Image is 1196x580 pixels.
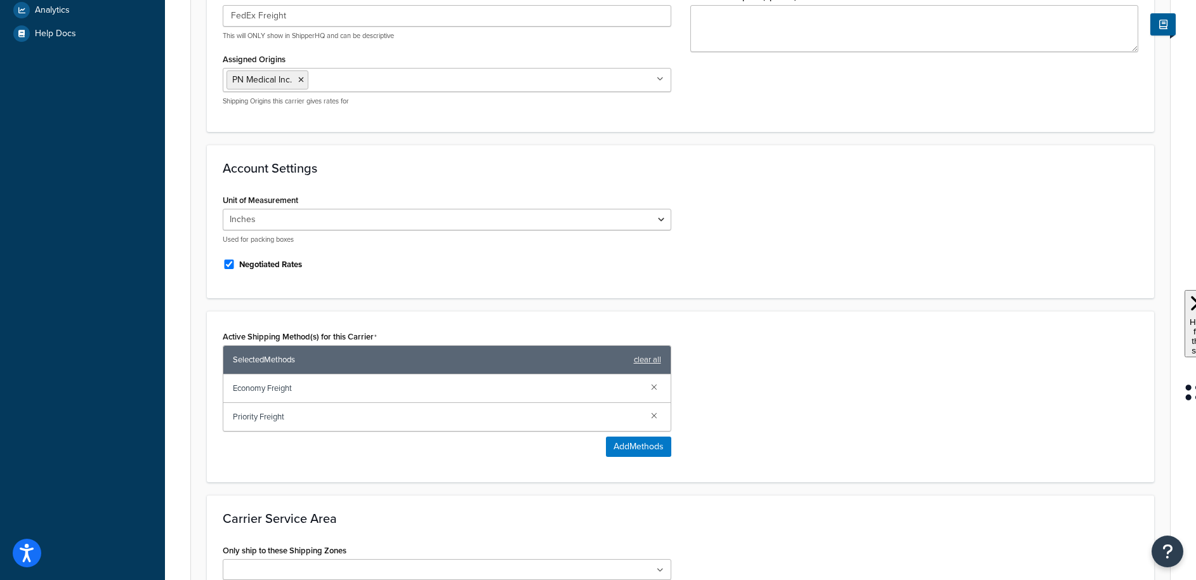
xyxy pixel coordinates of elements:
label: Only ship to these Shipping Zones [223,546,346,555]
span: Analytics [35,5,70,16]
h3: Carrier Service Area [223,511,1138,525]
p: Used for packing boxes [223,235,671,244]
p: This will ONLY show in ShipperHQ and can be descriptive [223,31,671,41]
label: Assigned Origins [223,55,286,64]
a: Help Docs [10,22,155,45]
span: Selected Methods [233,351,628,369]
span: Help Docs [35,29,76,39]
span: Priority Freight [233,408,641,426]
button: Show Help Docs [1150,13,1176,36]
label: Active Shipping Method(s) for this Carrier [223,332,377,342]
span: PN Medical Inc. [232,73,292,86]
span: Economy Freight [233,379,641,397]
label: Unit of Measurement [223,195,298,205]
label: Negotiated Rates [239,259,302,270]
p: Shipping Origins this carrier gives rates for [223,96,671,106]
a: clear all [634,351,661,369]
h3: Account Settings [223,161,1138,175]
button: Open Resource Center [1152,536,1183,567]
button: AddMethods [606,437,671,457]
